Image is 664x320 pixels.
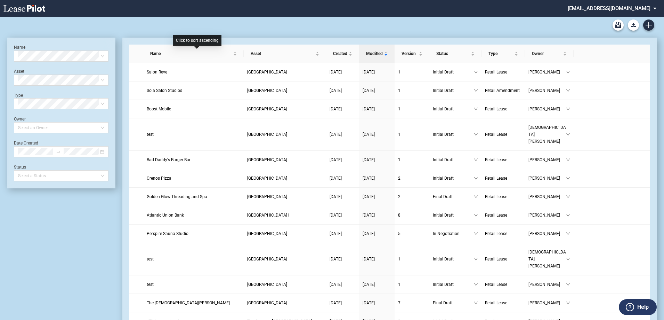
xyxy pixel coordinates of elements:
[485,87,521,94] a: Retail Amendment
[147,282,154,287] span: test
[363,131,391,138] a: [DATE]
[330,176,342,181] span: [DATE]
[474,132,478,136] span: down
[363,299,391,306] a: [DATE]
[330,131,356,138] a: [DATE]
[485,256,521,263] a: Retail Lease
[474,282,478,287] span: down
[247,301,287,305] span: WestPointe Plaza
[363,157,375,162] span: [DATE]
[247,257,287,262] span: Park West Village II
[363,132,375,137] span: [DATE]
[398,156,426,163] a: 1
[363,256,391,263] a: [DATE]
[363,257,375,262] span: [DATE]
[363,106,391,112] a: [DATE]
[398,87,426,94] a: 1
[247,107,287,111] span: Sunbury Plaza
[330,194,342,199] span: [DATE]
[147,107,171,111] span: Boost Mobile
[247,87,323,94] a: [GEOGRAPHIC_DATA]
[330,106,356,112] a: [DATE]
[474,176,478,180] span: down
[485,88,520,93] span: Retail Amendment
[363,193,391,200] a: [DATE]
[363,212,391,219] a: [DATE]
[528,87,566,94] span: [PERSON_NAME]
[14,117,26,122] label: Owner
[528,175,566,182] span: [PERSON_NAME]
[398,256,426,263] a: 1
[566,88,570,93] span: down
[398,157,400,162] span: 1
[143,45,244,63] th: Name
[566,282,570,287] span: down
[150,50,232,57] span: Name
[433,175,474,182] span: Initial Draft
[326,45,359,63] th: Created
[247,230,323,237] a: [GEOGRAPHIC_DATA]
[330,256,356,263] a: [DATE]
[247,193,323,200] a: [GEOGRAPHIC_DATA]
[330,157,342,162] span: [DATE]
[566,158,570,162] span: down
[147,70,167,75] span: Salon Reve
[485,212,521,219] a: Retail Lease
[247,88,287,93] span: Sancus Retail Center
[566,176,570,180] span: down
[247,106,323,112] a: [GEOGRAPHIC_DATA]
[566,301,570,305] span: down
[398,257,400,262] span: 1
[363,88,375,93] span: [DATE]
[485,282,507,287] span: Retail Lease
[613,19,624,31] a: Archive
[363,301,375,305] span: [DATE]
[247,213,289,218] span: Park West Village I
[359,45,395,63] th: Modified
[147,87,240,94] a: Sola Salon Studios
[485,175,521,182] a: Retail Lease
[485,132,507,137] span: Retail Lease
[528,193,566,200] span: [PERSON_NAME]
[330,301,342,305] span: [DATE]
[637,303,649,312] label: Help
[363,107,375,111] span: [DATE]
[398,231,400,236] span: 5
[566,232,570,236] span: down
[330,212,356,219] a: [DATE]
[528,156,566,163] span: [PERSON_NAME]
[474,107,478,111] span: down
[247,299,323,306] a: [GEOGRAPHIC_DATA]
[398,70,400,75] span: 1
[528,69,566,76] span: [PERSON_NAME]
[363,175,391,182] a: [DATE]
[485,107,507,111] span: Retail Lease
[429,45,481,63] th: Status
[398,106,426,112] a: 1
[147,194,207,199] span: Golden Glow Threading and Spa
[56,149,61,154] span: to
[398,281,426,288] a: 1
[330,213,342,218] span: [DATE]
[433,230,474,237] span: In Negotiation
[330,299,356,306] a: [DATE]
[363,69,391,76] a: [DATE]
[474,213,478,217] span: down
[330,282,342,287] span: [DATE]
[247,231,287,236] span: Park West Village II
[474,257,478,261] span: down
[474,70,478,74] span: down
[433,193,474,200] span: Final Draft
[147,176,171,181] span: Crenos Pizza
[56,149,61,154] span: swap-right
[147,299,240,306] a: The [DEMOGRAPHIC_DATA][PERSON_NAME]
[398,193,426,200] a: 2
[566,195,570,199] span: down
[402,50,418,57] span: Version
[333,50,347,57] span: Created
[247,212,323,219] a: [GEOGRAPHIC_DATA] I
[14,93,23,98] label: Type
[398,299,426,306] a: 7
[247,194,287,199] span: Stone Creek Village
[619,299,657,315] button: Help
